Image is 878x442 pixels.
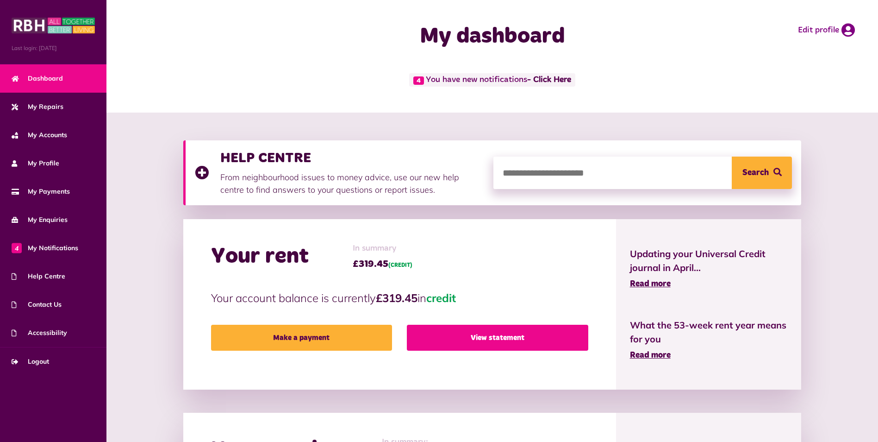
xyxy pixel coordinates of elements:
img: MyRBH [12,16,95,35]
span: £319.45 [353,257,412,271]
span: My Payments [12,187,70,196]
p: From neighbourhood issues to money advice, use our new help centre to find answers to your questi... [220,171,484,196]
span: Accessibility [12,328,67,338]
a: What the 53-week rent year means for you Read more [630,318,788,362]
span: credit [426,291,456,305]
span: Read more [630,280,671,288]
strong: £319.45 [376,291,417,305]
h1: My dashboard [309,23,676,50]
span: Logout [12,357,49,366]
span: Updating your Universal Credit journal in April... [630,247,788,275]
span: (CREDIT) [388,263,412,268]
span: Dashboard [12,74,63,83]
span: Search [742,157,769,189]
span: In summary [353,242,412,255]
span: Contact Us [12,300,62,309]
a: - Click Here [527,76,571,84]
span: My Enquiries [12,215,68,225]
button: Search [732,157,792,189]
span: Help Centre [12,272,65,281]
span: You have new notifications [409,73,575,87]
span: 4 [413,76,424,85]
span: My Accounts [12,130,67,140]
span: 4 [12,243,22,253]
h2: Your rent [211,243,309,270]
span: Read more [630,351,671,360]
span: My Profile [12,158,59,168]
h3: HELP CENTRE [220,150,484,166]
a: Make a payment [211,325,392,351]
a: View statement [407,325,588,351]
span: What the 53-week rent year means for you [630,318,788,346]
span: My Repairs [12,102,63,112]
span: Last login: [DATE] [12,44,95,52]
p: Your account balance is currently in [211,290,588,306]
a: Updating your Universal Credit journal in April... Read more [630,247,788,290]
span: My Notifications [12,243,78,253]
a: Edit profile [798,23,855,37]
